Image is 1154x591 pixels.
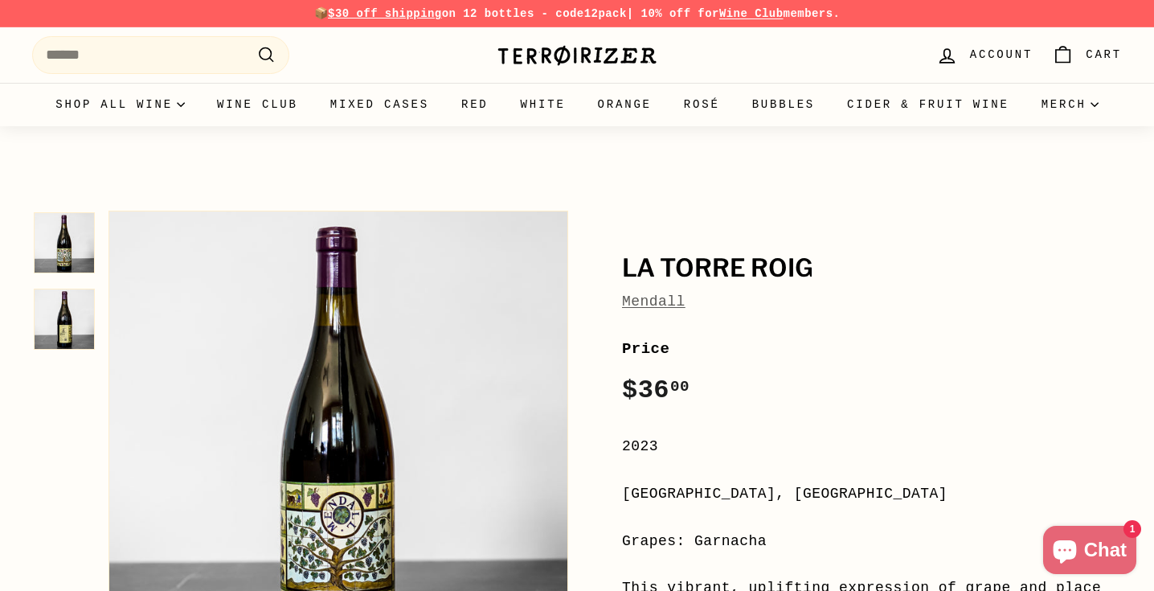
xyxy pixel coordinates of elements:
summary: Merch [1025,83,1115,126]
label: Price [622,337,1122,361]
summary: Shop all wine [39,83,201,126]
div: [GEOGRAPHIC_DATA], [GEOGRAPHIC_DATA] [622,482,1122,506]
inbox-online-store-chat: Shopify online store chat [1038,526,1141,578]
a: Cart [1042,31,1131,79]
p: 📦 on 12 bottles - code | 10% off for members. [32,5,1122,23]
a: Orange [582,83,668,126]
a: Wine Club [201,83,314,126]
a: Cider & Fruit Wine [831,83,1025,126]
strong: 12pack [584,7,627,20]
a: Mendall [622,293,685,310]
div: 2023 [622,435,1122,458]
a: Bubbles [736,83,831,126]
h1: La Torre Roig [622,255,1122,282]
a: Wine Club [719,7,784,20]
sup: 00 [670,378,690,396]
img: La Torre Roig [34,212,95,273]
span: $36 [622,376,690,405]
span: Cart [1086,46,1122,64]
a: Red [445,83,505,126]
span: $30 off shipping [328,7,442,20]
a: Account [927,31,1042,79]
img: La Torre Roig [34,289,95,350]
span: Account [970,46,1033,64]
div: Grapes: Garnacha [622,530,1122,553]
a: Mixed Cases [314,83,445,126]
a: White [505,83,582,126]
a: Rosé [668,83,736,126]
